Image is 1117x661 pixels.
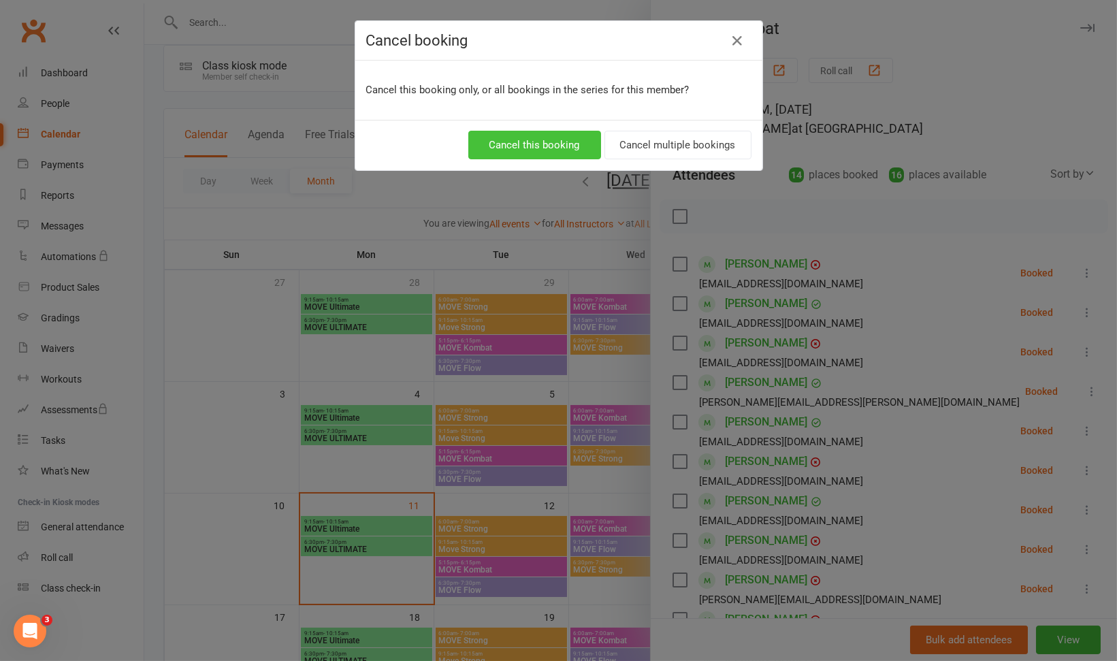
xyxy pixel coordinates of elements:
button: Cancel this booking [468,131,601,159]
iframe: Intercom live chat [14,615,46,647]
button: Close [727,30,749,52]
h4: Cancel booking [366,32,751,49]
p: Cancel this booking only, or all bookings in the series for this member? [366,82,751,98]
button: Cancel multiple bookings [604,131,751,159]
span: 3 [42,615,52,626]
